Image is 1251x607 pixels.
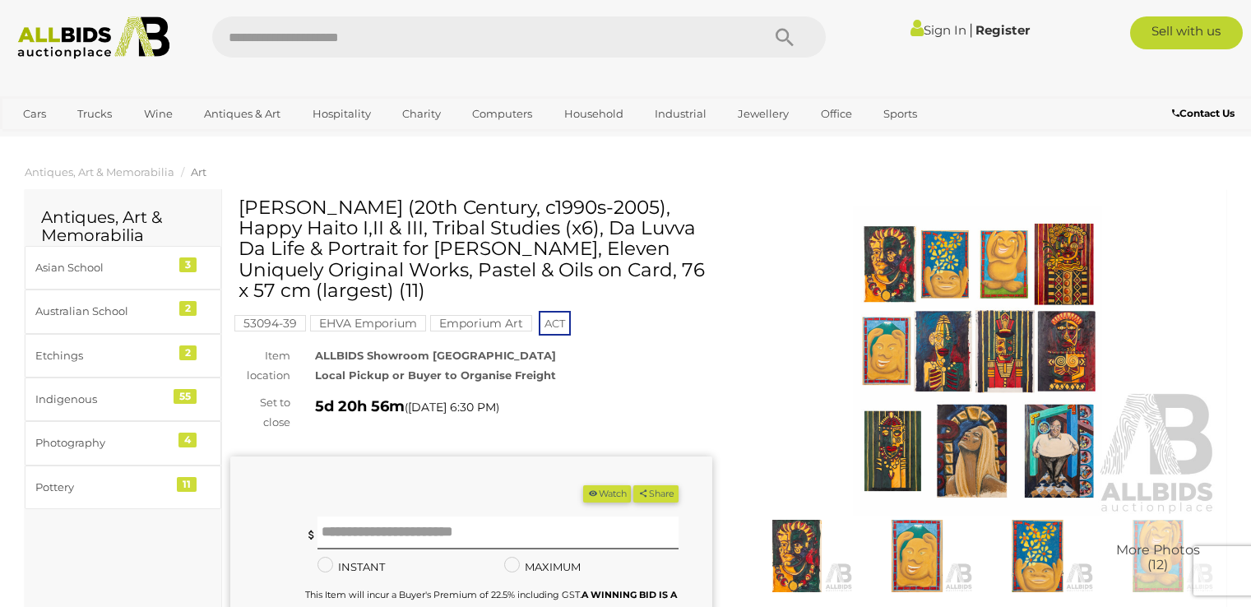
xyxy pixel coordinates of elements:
[583,485,631,503] li: Watch this item
[430,317,532,330] a: Emporium Art
[1116,543,1200,572] span: More Photos (12)
[461,100,543,127] a: Computers
[430,315,532,331] mark: Emporium Art
[25,165,174,178] a: Antiques, Art & Memorabilia
[741,520,853,592] img: Francois (20th Century, c1990s-2005), Happy Haito I,II & III, Tribal Studies (x6), Da Luvva Da Li...
[12,100,57,127] a: Cars
[174,389,197,404] div: 55
[25,246,221,290] a: Asian School 3
[218,393,303,432] div: Set to close
[35,302,171,321] div: Australian School
[35,346,171,365] div: Etchings
[179,345,197,360] div: 2
[727,100,799,127] a: Jewellery
[910,22,966,38] a: Sign In
[873,100,928,127] a: Sports
[179,257,197,272] div: 3
[583,485,631,503] button: Watch
[310,317,426,330] a: EHVA Emporium
[178,433,197,447] div: 4
[1102,520,1214,592] img: Francois (20th Century, c1990s-2005), Happy Haito I,II & III, Tribal Studies (x6), Da Luvva Da Li...
[218,346,303,385] div: Item location
[35,433,171,452] div: Photography
[315,397,405,415] strong: 5d 20h 56m
[67,100,123,127] a: Trucks
[234,317,306,330] a: 53094-39
[193,100,291,127] a: Antiques & Art
[317,558,385,577] label: INSTANT
[41,208,205,244] h2: Antiques, Art & Memorabilia
[25,378,221,421] a: Indigenous 55
[133,100,183,127] a: Wine
[554,100,634,127] a: Household
[392,100,452,127] a: Charity
[539,311,571,336] span: ACT
[177,477,197,492] div: 11
[981,520,1093,592] img: Francois (20th Century, c1990s-2005), Happy Haito I,II & III, Tribal Studies (x6), Da Luvva Da Li...
[1172,104,1239,123] a: Contact Us
[408,400,496,415] span: [DATE] 6:30 PM
[405,401,499,414] span: ( )
[633,485,679,503] button: Share
[25,290,221,333] a: Australian School 2
[191,165,206,178] a: Art
[12,127,151,155] a: [GEOGRAPHIC_DATA]
[975,22,1030,38] a: Register
[644,100,717,127] a: Industrial
[810,100,863,127] a: Office
[315,368,556,382] strong: Local Pickup or Buyer to Organise Freight
[9,16,178,59] img: Allbids.com.au
[504,558,581,577] label: MAXIMUM
[179,301,197,316] div: 2
[1172,107,1235,119] b: Contact Us
[35,478,171,497] div: Pottery
[35,390,171,409] div: Indigenous
[1130,16,1243,49] a: Sell with us
[35,258,171,277] div: Asian School
[25,334,221,378] a: Etchings 2
[25,466,221,509] a: Pottery 11
[861,520,973,592] img: Francois (20th Century, c1990s-2005), Happy Haito I,II & III, Tribal Studies (x6), Da Luvva Da Li...
[25,421,221,465] a: Photography 4
[969,21,973,39] span: |
[239,197,708,301] h1: [PERSON_NAME] (20th Century, c1990s-2005), Happy Haito I,II & III, Tribal Studies (x6), Da Luvva ...
[744,16,826,58] button: Search
[234,315,306,331] mark: 53094-39
[1102,520,1214,592] a: More Photos(12)
[737,206,1219,516] img: Francois (20th Century, c1990s-2005), Happy Haito I,II & III, Tribal Studies (x6), Da Luvva Da Li...
[315,349,556,362] strong: ALLBIDS Showroom [GEOGRAPHIC_DATA]
[310,315,426,331] mark: EHVA Emporium
[302,100,382,127] a: Hospitality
